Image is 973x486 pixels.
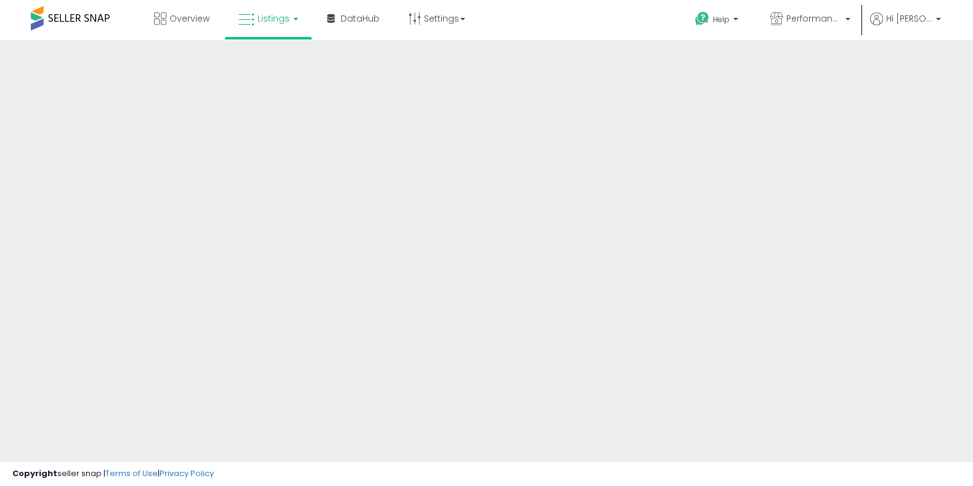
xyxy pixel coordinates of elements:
span: Performance Central [786,12,842,25]
span: Overview [169,12,210,25]
span: Help [713,14,730,25]
i: Get Help [694,11,710,27]
a: Terms of Use [105,467,158,479]
strong: Copyright [12,467,57,479]
a: Privacy Policy [160,467,214,479]
span: DataHub [341,12,380,25]
a: Help [685,2,751,40]
span: Listings [258,12,290,25]
div: seller snap | | [12,468,214,480]
a: Hi [PERSON_NAME] [870,12,941,40]
span: Hi [PERSON_NAME] [886,12,932,25]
